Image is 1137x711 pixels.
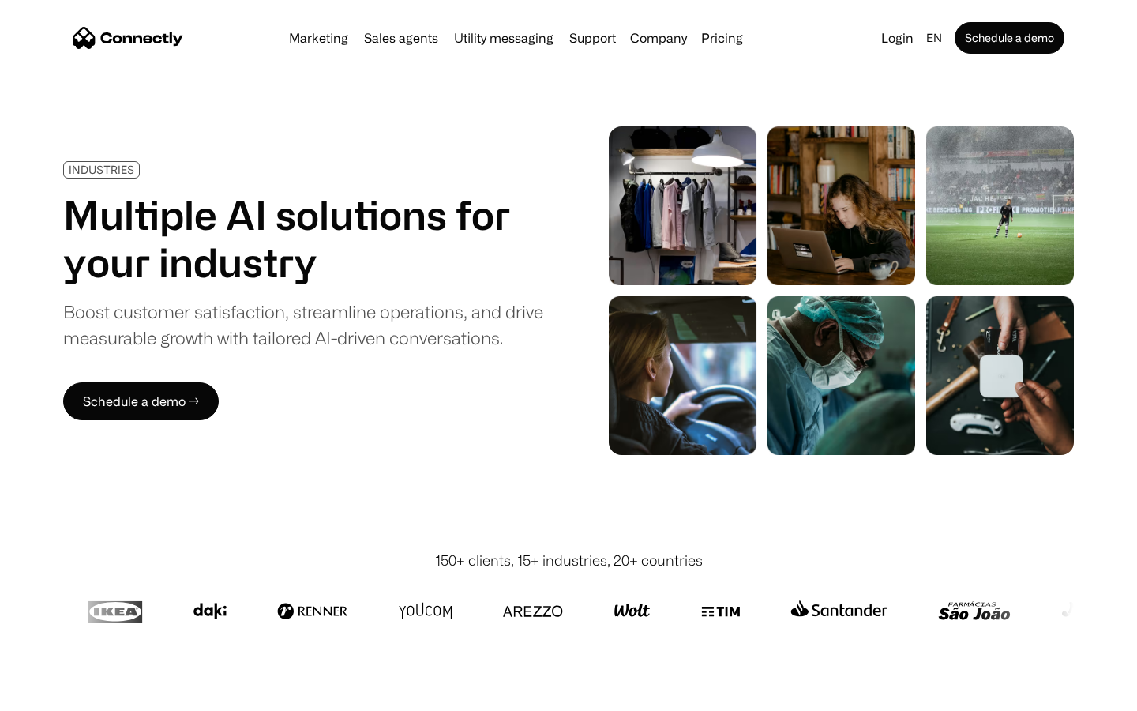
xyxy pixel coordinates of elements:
a: Utility messaging [448,32,560,44]
div: 150+ clients, 15+ industries, 20+ countries [435,550,703,571]
a: Sales agents [358,32,445,44]
div: Company [630,27,687,49]
div: en [926,27,942,49]
h1: Multiple AI solutions for your industry [63,191,543,286]
aside: Language selected: English [16,682,95,705]
a: Marketing [283,32,355,44]
a: Login [875,27,920,49]
a: Schedule a demo → [63,382,219,420]
a: Support [563,32,622,44]
a: Pricing [695,32,749,44]
div: Boost customer satisfaction, streamline operations, and drive measurable growth with tailored AI-... [63,299,543,351]
div: INDUSTRIES [69,164,134,175]
a: Schedule a demo [955,22,1064,54]
ul: Language list [32,683,95,705]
